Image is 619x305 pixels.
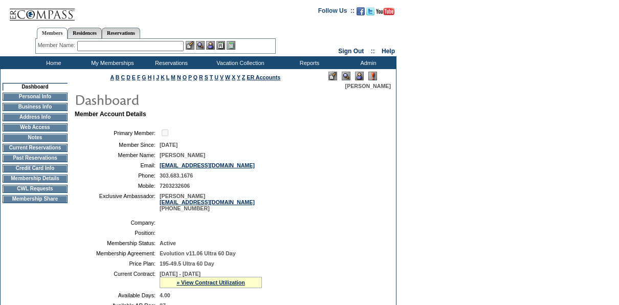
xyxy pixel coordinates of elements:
[3,164,68,172] td: Credit Card Info
[225,74,230,80] a: W
[242,74,246,80] a: Z
[3,175,68,183] td: Membership Details
[102,28,140,38] a: Reservations
[216,41,225,50] img: Reservations
[160,260,214,267] span: 195-49.5 Ultra 60 Day
[345,83,391,89] span: [PERSON_NAME]
[74,89,279,110] img: pgTtlDashboard.gif
[3,154,68,162] td: Past Reservations
[79,183,156,189] td: Mobile:
[160,292,170,298] span: 4.00
[79,152,156,158] td: Member Name:
[142,74,146,80] a: G
[161,74,165,80] a: K
[342,72,350,80] img: View Mode
[227,41,235,50] img: b_calculator.gif
[126,74,130,80] a: D
[156,74,159,80] a: J
[79,260,156,267] td: Price Plan:
[79,220,156,226] td: Company:
[3,103,68,111] td: Business Info
[23,56,82,69] td: Home
[188,74,192,80] a: P
[376,10,394,16] a: Subscribe to our YouTube Channel
[357,10,365,16] a: Become our fan on Facebook
[199,74,203,80] a: R
[110,74,114,80] a: A
[196,41,205,50] img: View
[3,195,68,203] td: Membership Share
[79,128,156,138] td: Primary Member:
[205,74,208,80] a: S
[75,111,146,118] b: Member Account Details
[183,74,187,80] a: O
[141,56,200,69] td: Reservations
[366,10,374,16] a: Follow us on Twitter
[82,56,141,69] td: My Memberships
[68,28,102,38] a: Residences
[3,83,68,91] td: Dashboard
[160,250,236,256] span: Evolution v11.06 Ultra 60 Day
[368,72,377,80] img: Log Concern/Member Elevation
[79,240,156,246] td: Membership Status:
[171,74,175,80] a: M
[160,240,176,246] span: Active
[79,271,156,288] td: Current Contract:
[193,74,197,80] a: Q
[338,56,396,69] td: Admin
[132,74,136,80] a: E
[160,142,178,148] span: [DATE]
[247,74,280,80] a: ER Accounts
[318,6,355,18] td: Follow Us ::
[79,162,156,168] td: Email:
[79,250,156,256] td: Membership Agreement:
[206,41,215,50] img: Impersonate
[186,41,194,50] img: b_edit.gif
[232,74,235,80] a: X
[38,41,77,50] div: Member Name:
[160,183,190,189] span: 7203232606
[371,48,375,55] span: ::
[220,74,224,80] a: V
[121,74,125,80] a: C
[210,74,213,80] a: T
[79,172,156,179] td: Phone:
[376,8,394,15] img: Subscribe to our YouTube Channel
[214,74,218,80] a: U
[237,74,240,80] a: Y
[160,199,255,205] a: [EMAIL_ADDRESS][DOMAIN_NAME]
[382,48,395,55] a: Help
[37,28,68,39] a: Members
[176,279,245,286] a: » View Contract Utilization
[79,230,156,236] td: Position:
[3,134,68,142] td: Notes
[355,72,364,80] img: Impersonate
[79,292,156,298] td: Available Days:
[200,56,279,69] td: Vacation Collection
[357,7,365,15] img: Become our fan on Facebook
[3,93,68,101] td: Personal Info
[148,74,152,80] a: H
[366,7,374,15] img: Follow us on Twitter
[328,72,337,80] img: Edit Mode
[153,74,154,80] a: I
[79,142,156,148] td: Member Since:
[137,74,141,80] a: F
[160,172,193,179] span: 303.683.1676
[160,162,255,168] a: [EMAIL_ADDRESS][DOMAIN_NAME]
[279,56,338,69] td: Reports
[160,152,205,158] span: [PERSON_NAME]
[3,185,68,193] td: CWL Requests
[160,271,201,277] span: [DATE] - [DATE]
[3,123,68,132] td: Web Access
[116,74,120,80] a: B
[3,113,68,121] td: Address Info
[338,48,364,55] a: Sign Out
[166,74,169,80] a: L
[177,74,181,80] a: N
[3,144,68,152] td: Current Reservations
[79,193,156,211] td: Exclusive Ambassador:
[160,193,255,211] span: [PERSON_NAME] [PHONE_NUMBER]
